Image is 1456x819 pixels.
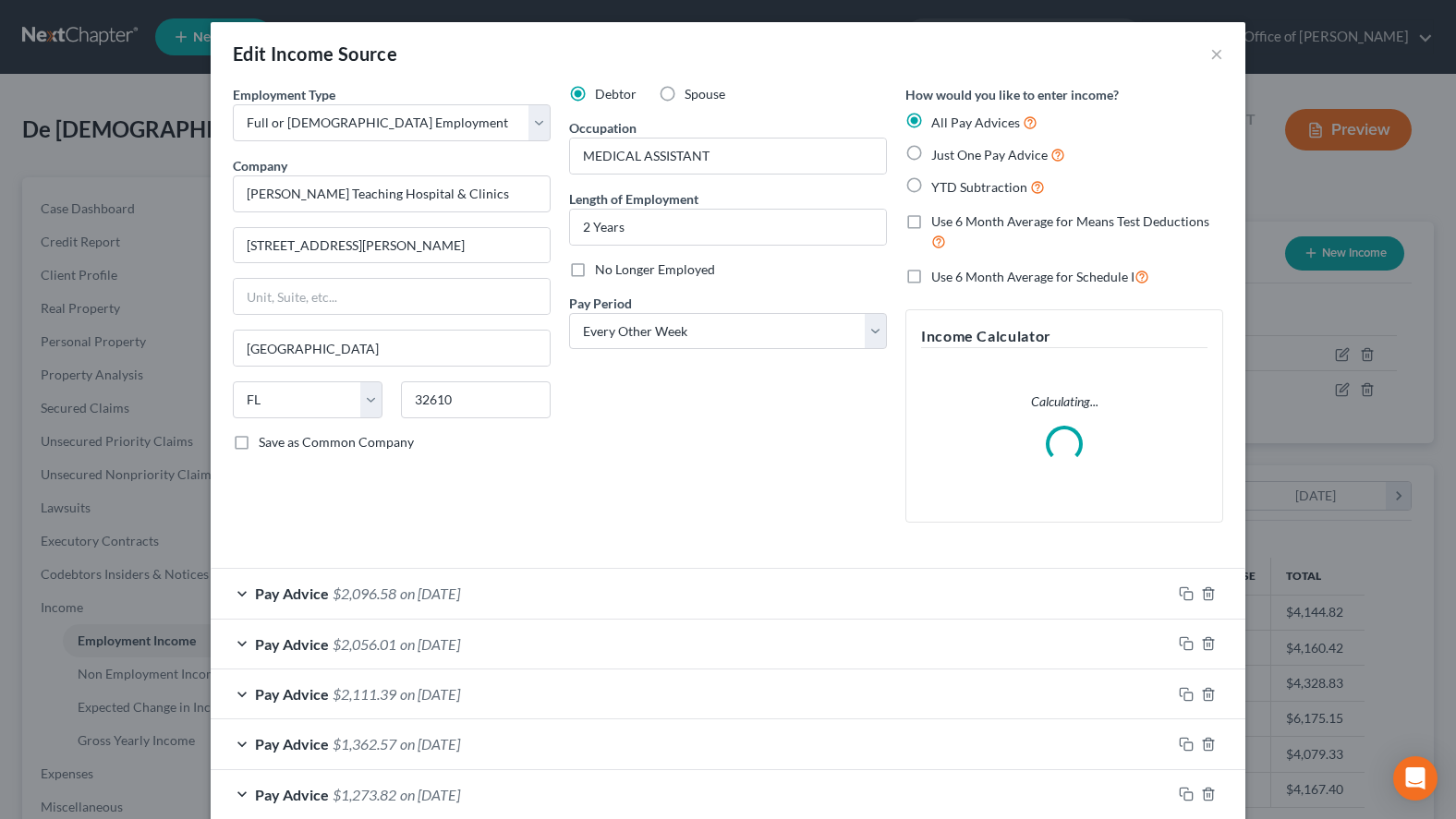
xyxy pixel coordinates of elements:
[255,635,329,653] span: Pay Advice
[234,279,550,314] input: Unit, Suite, etc...
[921,392,1207,411] p: Calculating...
[233,41,397,66] div: Edit Income Source
[570,139,886,174] input: --
[400,735,460,753] span: on [DATE]
[921,325,1207,348] h5: Income Calculator
[333,584,396,602] span: $2,096.58
[234,331,550,366] input: Enter city...
[400,685,460,703] span: on [DATE]
[400,584,460,602] span: on [DATE]
[234,228,550,263] input: Enter address...
[931,179,1027,195] span: YTD Subtraction
[259,434,414,450] span: Save as Common Company
[255,685,329,703] span: Pay Advice
[233,158,287,174] span: Company
[333,786,396,803] span: $1,273.82
[255,786,329,803] span: Pay Advice
[570,210,886,245] input: ex: 2 years
[333,685,396,703] span: $2,111.39
[569,295,632,311] span: Pay Period
[905,85,1119,104] label: How would you like to enter income?
[931,114,1020,130] span: All Pay Advices
[233,175,551,212] input: Search company by name...
[1393,756,1438,801] div: Open Intercom Messenger
[931,147,1048,163] span: Just One Pay Advice
[401,381,551,418] input: Enter zip...
[233,87,335,102] span: Employment Type
[255,584,329,602] span: Pay Advice
[400,786,460,803] span: on [DATE]
[400,635,460,653] span: on [DATE]
[595,86,637,102] span: Debtor
[931,213,1209,229] span: Use 6 Month Average for Means Test Deductions
[1210,42,1223,65] button: ×
[931,269,1134,284] span: Use 6 Month Average for Schedule I
[595,261,715,277] span: No Longer Employed
[333,635,396,653] span: $2,056.01
[569,189,698,209] label: Length of Employment
[569,118,637,138] label: Occupation
[255,735,329,753] span: Pay Advice
[685,86,725,102] span: Spouse
[333,735,396,753] span: $1,362.57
